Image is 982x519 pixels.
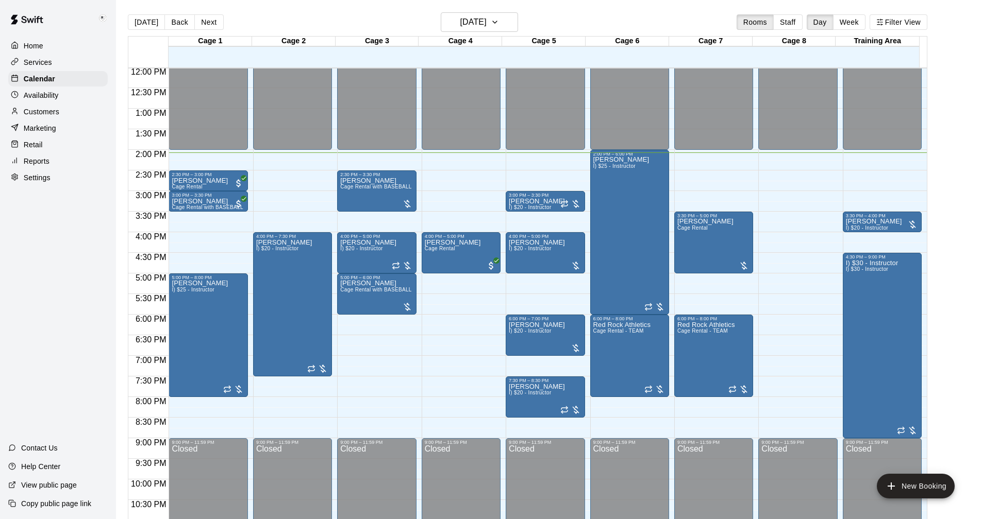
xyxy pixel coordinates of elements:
div: 7:30 PM – 8:30 PM: I) $20 - Instructor [506,376,585,418]
div: Cage 7 [669,37,753,46]
span: 7:00 PM [133,356,169,365]
p: Calendar [24,74,55,84]
span: Recurring event [644,385,653,393]
span: Recurring event [223,385,231,393]
div: Customers [8,104,108,119]
div: 6:00 PM – 8:00 PM [677,316,750,321]
span: Cage Rental [677,225,708,231]
div: Cage 3 [336,37,419,46]
div: 2:30 PM – 3:00 PM: Madison Devine [169,170,247,191]
div: 2:00 PM – 6:00 PM [593,151,666,157]
span: Cage Rental [425,246,455,251]
span: I) $25 - Instructor [593,163,636,169]
span: 9:30 PM [133,459,169,468]
div: 3:00 PM – 3:30 PM: Madison Devine [169,191,247,212]
div: 4:30 PM – 9:00 PM: I) $30 - Instructor [843,253,922,438]
button: Staff [773,14,803,30]
span: Cage Rental - TEAM [677,328,728,334]
span: 2:30 PM [133,170,169,179]
p: Retail [24,140,43,150]
div: 3:30 PM – 4:00 PM [846,213,919,218]
img: Keith Brooks [96,12,109,25]
span: Cage Rental with BASEBALL Pitching Machine [340,184,455,189]
span: 8:00 PM [133,397,169,406]
span: 3:30 PM [133,212,169,220]
div: 4:00 PM – 5:00 PM: Mason Pickering [422,232,501,273]
div: 4:00 PM – 5:00 PM [509,234,581,239]
span: All customers have paid [234,178,244,188]
div: Cage 8 [753,37,836,46]
span: Cage Rental with BASEBALL Pitching Machine [172,204,287,210]
button: [DATE] [441,12,518,32]
div: Cage 5 [502,37,586,46]
button: Next [194,14,223,30]
span: 1:30 PM [133,129,169,138]
a: Settings [8,170,108,185]
span: Cage Rental with BASEBALL Pitching Machine [340,287,455,292]
p: Settings [24,172,51,183]
a: Availability [8,88,108,103]
div: 4:00 PM – 5:00 PM [340,234,413,239]
span: 7:30 PM [133,376,169,385]
button: add [877,474,955,498]
h6: [DATE] [460,15,487,29]
span: 6:30 PM [133,335,169,344]
div: 9:00 PM – 11:59 PM [256,440,329,445]
div: 6:00 PM – 8:00 PM: Cage Rental - TEAM [674,315,753,397]
span: All customers have paid [486,261,496,271]
p: Home [24,41,43,51]
p: Services [24,57,52,67]
span: I) $20 - Instructor [509,246,551,251]
div: 5:00 PM – 8:00 PM [172,275,244,280]
span: 6:00 PM [133,315,169,323]
span: I) $20 - Instructor [509,204,551,210]
p: Marketing [24,123,56,133]
div: Cage 6 [586,37,669,46]
div: 6:00 PM – 8:00 PM [593,316,666,321]
span: 12:00 PM [128,67,169,76]
div: 4:00 PM – 5:00 PM: I) $20 - Instructor [506,232,585,273]
div: 3:00 PM – 3:30 PM: I) $20 - Instructor [506,191,585,212]
div: 4:00 PM – 5:00 PM: I) $20 - Instructor [337,232,416,273]
a: Marketing [8,120,108,136]
div: 3:00 PM – 3:30 PM [509,193,581,198]
span: I) $25 - Instructor [172,287,214,292]
div: 3:30 PM – 5:00 PM [677,213,750,218]
span: I) $30 - Instructor [846,266,888,272]
div: 9:00 PM – 11:59 PM [761,440,834,445]
div: 9:00 PM – 11:59 PM [340,440,413,445]
p: Help Center [21,461,60,472]
span: 10:00 PM [128,479,169,488]
span: Recurring event [728,385,737,393]
p: Contact Us [21,443,58,453]
div: 2:00 PM – 6:00 PM: I) $25 - Instructor [590,150,669,315]
span: Cage Rental - TEAM [593,328,644,334]
div: 7:30 PM – 8:30 PM [509,378,581,383]
div: 6:00 PM – 8:00 PM: Cage Rental - TEAM [590,315,669,397]
div: 5:00 PM – 8:00 PM: I) $25 - Instructor [169,273,247,397]
span: 12:30 PM [128,88,169,97]
div: 3:30 PM – 4:00 PM: I) $20 - Instructor [843,212,922,232]
button: Week [833,14,866,30]
span: 1:00 PM [133,109,169,117]
span: Recurring event [560,200,569,208]
div: 3:00 PM – 3:30 PM [172,193,244,198]
span: I) $20 - Instructor [846,225,888,231]
span: Recurring event [560,406,569,414]
div: 4:30 PM – 9:00 PM [846,254,919,259]
span: 3:00 PM [133,191,169,200]
button: Filter View [870,14,927,30]
span: Recurring event [392,262,400,270]
div: Cage 1 [169,37,252,46]
div: 4:00 PM – 7:30 PM: I) $20 - Instructor [253,232,332,376]
a: Reports [8,153,108,169]
div: Cage 2 [252,37,336,46]
p: View public page [21,480,77,490]
span: I) $20 - Instructor [509,390,551,395]
span: 4:00 PM [133,232,169,241]
div: 9:00 PM – 11:59 PM [677,440,750,445]
span: 8:30 PM [133,418,169,426]
div: Training Area [836,37,919,46]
